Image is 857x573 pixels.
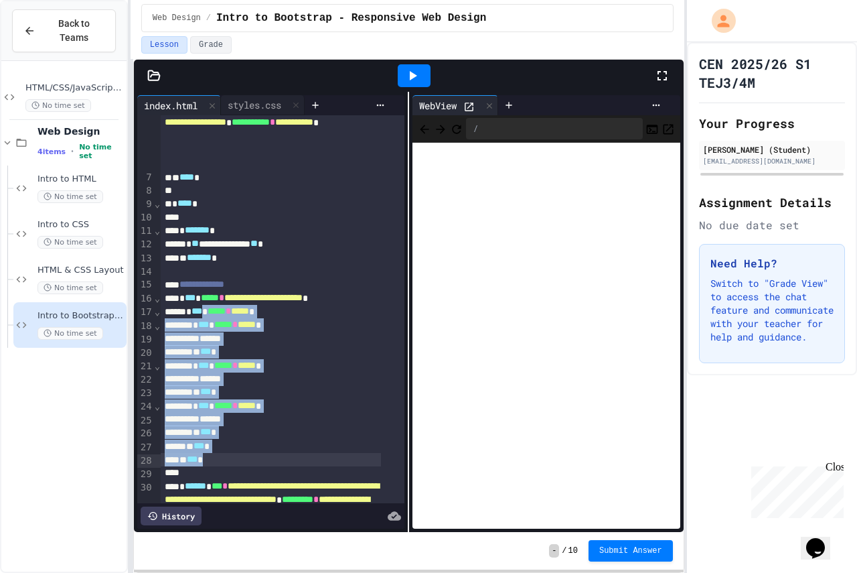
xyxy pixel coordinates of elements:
[154,401,161,411] span: Fold line
[418,120,431,137] span: Back
[154,320,161,331] span: Fold line
[466,118,642,139] div: /
[137,198,154,211] div: 9
[137,360,154,373] div: 21
[412,99,463,113] div: WebView
[37,125,124,137] span: Web Design
[25,82,124,94] span: HTML/CSS/JavaScript Testing
[141,507,202,525] div: History
[37,236,103,249] span: No time set
[137,441,154,454] div: 27
[137,95,221,115] div: index.html
[137,211,154,225] div: 10
[137,427,154,440] div: 26
[698,5,739,36] div: My Account
[190,36,232,54] button: Grade
[137,278,154,292] div: 15
[12,9,116,52] button: Back to Teams
[434,120,447,137] span: Forward
[79,143,124,160] span: No time set
[137,414,154,428] div: 25
[137,99,204,113] div: index.html
[5,5,92,85] div: Chat with us now!Close
[137,292,154,306] div: 16
[661,121,675,137] button: Open in new tab
[221,95,305,115] div: styles.css
[801,519,844,560] iframe: chat widget
[206,13,211,23] span: /
[137,454,154,468] div: 28
[154,293,161,304] span: Fold line
[137,333,154,346] div: 19
[71,146,74,157] span: •
[137,400,154,413] div: 24
[699,114,845,133] h2: Your Progress
[37,147,66,156] span: 4 items
[37,310,124,322] span: Intro to Bootstrap - Responsive Web Design
[137,320,154,333] div: 18
[216,10,486,26] span: Intro to Bootstrap - Responsive Web Design
[141,36,187,54] button: Lesson
[137,171,154,184] div: 7
[137,75,154,171] div: 6
[137,346,154,360] div: 20
[645,121,659,137] button: Console
[589,540,673,562] button: Submit Answer
[699,193,845,212] h2: Assignment Details
[699,217,845,233] div: No due date set
[710,255,834,271] h3: Need Help?
[153,13,201,23] span: Web Design
[37,219,124,231] span: Intro to CSS
[137,306,154,319] div: 17
[37,190,103,203] span: No time set
[154,198,161,209] span: Fold line
[37,327,103,340] span: No time set
[562,546,566,556] span: /
[699,54,845,92] h1: CEN 2025/26 S1 TEJ3/4M
[412,95,498,115] div: WebView
[137,265,154,279] div: 14
[37,265,124,276] span: HTML & CSS Layout
[37,174,124,185] span: Intro to HTML
[599,546,662,556] span: Submit Answer
[137,225,154,238] div: 11
[154,306,161,317] span: Fold line
[154,225,161,236] span: Fold line
[137,387,154,400] div: 23
[137,184,154,198] div: 8
[137,373,154,387] div: 22
[412,143,680,529] iframe: Web Preview
[450,121,463,137] button: Refresh
[703,156,841,166] div: [EMAIL_ADDRESS][DOMAIN_NAME]
[37,281,103,294] span: No time set
[703,143,841,155] div: [PERSON_NAME] (Student)
[154,361,161,371] span: Fold line
[137,468,154,481] div: 29
[25,99,91,112] span: No time set
[221,98,288,112] div: styles.css
[568,546,578,556] span: 10
[710,277,834,344] p: Switch to "Grade View" to access the chat feature and communicate with your teacher for help and ...
[549,544,559,558] span: -
[746,461,844,518] iframe: chat widget
[137,252,154,265] div: 13
[44,17,104,45] span: Back to Teams
[137,238,154,251] div: 12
